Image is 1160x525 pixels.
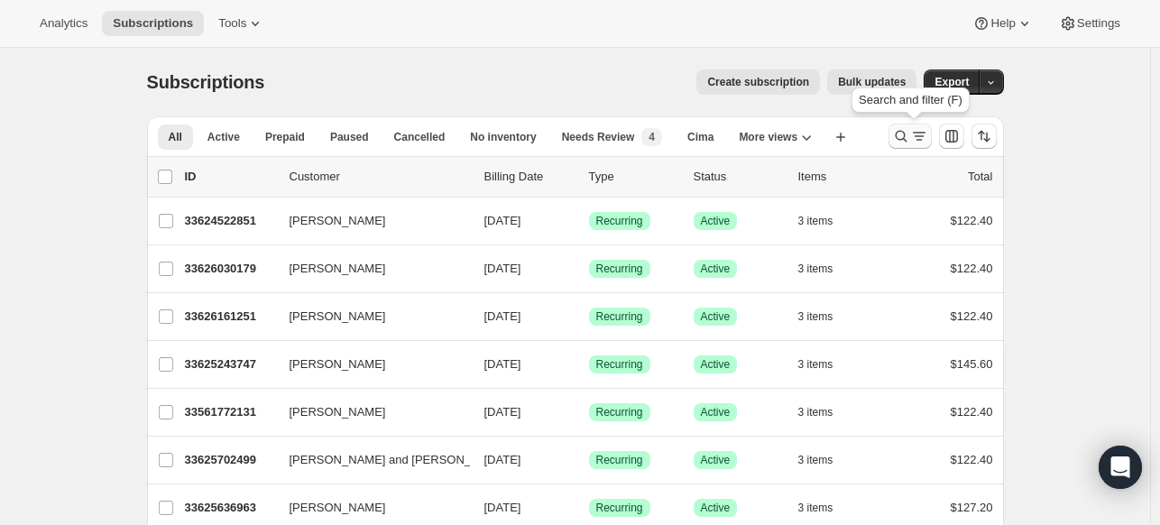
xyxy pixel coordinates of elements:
p: 33626030179 [185,260,275,278]
p: 33625243747 [185,355,275,373]
button: [PERSON_NAME] [279,493,459,522]
button: [PERSON_NAME] [279,350,459,379]
button: Settings [1048,11,1131,36]
span: Prepaid [265,130,305,144]
span: Export [934,75,969,89]
span: No inventory [470,130,536,144]
span: 3 items [798,357,833,372]
span: [PERSON_NAME] [290,260,386,278]
div: Type [589,168,679,186]
div: 33626161251[PERSON_NAME][DATE]SuccessRecurringSuccessActive3 items$122.40 [185,304,993,329]
span: Active [701,357,731,372]
span: Active [701,262,731,276]
div: 33626030179[PERSON_NAME][DATE]SuccessRecurringSuccessActive3 items$122.40 [185,256,993,281]
span: Recurring [596,501,643,515]
span: 3 items [798,262,833,276]
button: 3 items [798,256,853,281]
span: Needs Review [562,130,635,144]
button: Analytics [29,11,98,36]
span: Active [701,214,731,228]
span: Active [207,130,240,144]
span: Recurring [596,405,643,419]
span: Help [990,16,1015,31]
button: 3 items [798,400,853,425]
button: 3 items [798,352,853,377]
button: [PERSON_NAME] [279,254,459,283]
span: All [169,130,182,144]
span: $122.40 [951,453,993,466]
span: Subscriptions [113,16,193,31]
button: Create subscription [696,69,820,95]
button: [PERSON_NAME] and [PERSON_NAME] [279,446,459,474]
span: [DATE] [484,453,521,466]
span: 4 [649,130,655,144]
span: $122.40 [951,309,993,323]
span: 3 items [798,309,833,324]
span: Active [701,309,731,324]
div: 33625243747[PERSON_NAME][DATE]SuccessRecurringSuccessActive3 items$145.60 [185,352,993,377]
span: [PERSON_NAME] [290,308,386,326]
p: ID [185,168,275,186]
button: [PERSON_NAME] [279,398,459,427]
span: Subscriptions [147,72,265,92]
span: Recurring [596,214,643,228]
span: 3 items [798,405,833,419]
button: Search and filter results [888,124,932,149]
span: Create subscription [707,75,809,89]
div: Items [798,168,888,186]
p: Billing Date [484,168,575,186]
button: 3 items [798,304,853,329]
span: $122.40 [951,214,993,227]
p: 33625702499 [185,451,275,469]
span: Analytics [40,16,87,31]
span: $145.60 [951,357,993,371]
button: 3 items [798,495,853,520]
button: More views [728,124,823,150]
span: Active [701,501,731,515]
span: $127.20 [951,501,993,514]
div: Open Intercom Messenger [1099,446,1142,489]
span: [PERSON_NAME] [290,403,386,421]
span: [DATE] [484,309,521,323]
span: [DATE] [484,501,521,514]
button: [PERSON_NAME] [279,302,459,331]
span: Recurring [596,309,643,324]
span: Recurring [596,262,643,276]
span: [DATE] [484,405,521,419]
p: 33561772131 [185,403,275,421]
button: Help [962,11,1044,36]
button: [PERSON_NAME] [279,207,459,235]
span: [DATE] [484,214,521,227]
span: Settings [1077,16,1120,31]
div: 33624522851[PERSON_NAME][DATE]SuccessRecurringSuccessActive3 items$122.40 [185,208,993,234]
span: 3 items [798,501,833,515]
span: [PERSON_NAME] [290,355,386,373]
span: [PERSON_NAME] [290,212,386,230]
button: Tools [207,11,275,36]
p: 33624522851 [185,212,275,230]
p: 33626161251 [185,308,275,326]
span: [DATE] [484,262,521,275]
button: 3 items [798,208,853,234]
p: Customer [290,168,470,186]
span: Paused [330,130,369,144]
span: Recurring [596,357,643,372]
span: Tools [218,16,246,31]
button: Customize table column order and visibility [939,124,964,149]
span: Bulk updates [838,75,906,89]
span: Cima [687,130,713,144]
div: IDCustomerBilling DateTypeStatusItemsTotal [185,168,993,186]
span: Active [701,405,731,419]
button: Subscriptions [102,11,204,36]
button: Bulk updates [827,69,916,95]
button: Sort the results [971,124,997,149]
p: Status [694,168,784,186]
span: [PERSON_NAME] and [PERSON_NAME] [290,451,509,469]
button: Create new view [826,124,855,150]
span: $122.40 [951,405,993,419]
span: More views [739,130,797,144]
span: Cancelled [394,130,446,144]
span: [DATE] [484,357,521,371]
span: Recurring [596,453,643,467]
span: [PERSON_NAME] [290,499,386,517]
